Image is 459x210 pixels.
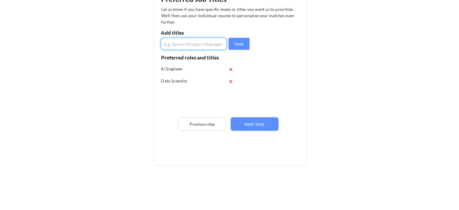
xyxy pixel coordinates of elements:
[161,6,295,25] div: Let us know if you have specific levels or titles you want us to prioritize. We’ll then use your ...
[161,78,201,84] div: Data Scientist
[178,117,226,131] button: Previous step
[161,55,226,60] div: Preferred roles and titles
[231,117,279,131] button: Next step
[161,38,227,50] input: E.g. Senior Product Manager
[228,38,250,50] button: Save
[161,30,225,35] div: Add titles
[161,66,201,72] div: AI Engineer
